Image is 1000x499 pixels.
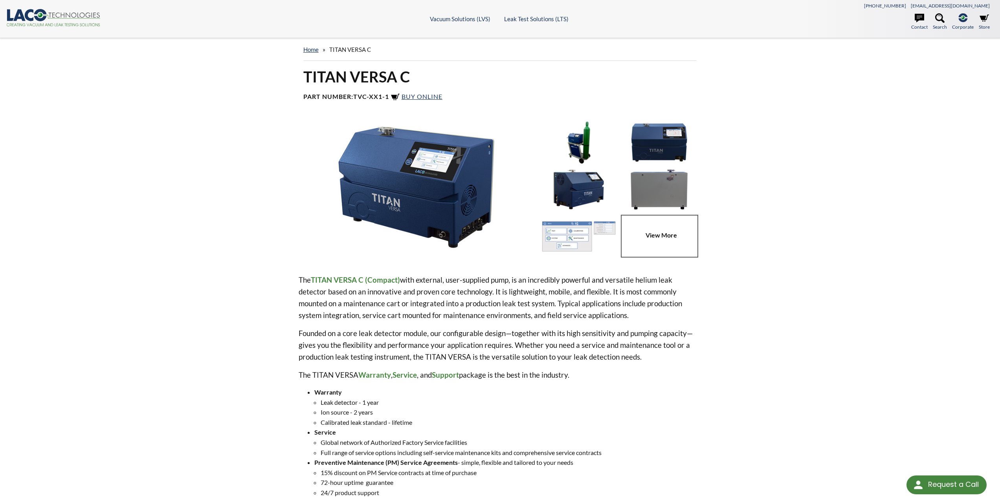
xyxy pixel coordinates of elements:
[321,417,702,428] li: Calibrated leak standard - lifetime
[303,67,697,86] h1: TITAN VERSA C
[321,488,702,498] li: 24/7 product support
[928,475,979,494] div: Request a Call
[321,397,702,408] li: Leak detector - 1 year
[911,3,990,9] a: [EMAIL_ADDRESS][DOMAIN_NAME]
[321,407,702,417] li: Ion source - 2 years
[540,215,617,258] img: TITAN VERSA C Menus image
[864,3,906,9] a: [PHONE_NUMBER]
[353,93,389,100] b: TVC-XX1-1
[329,46,371,53] span: TITAN VERSA C
[912,479,925,491] img: round button
[391,93,442,100] a: Buy Online
[540,168,617,210] img: TITAN VERSA C, angled view
[393,370,417,379] strong: Service
[303,38,697,61] div: »
[402,93,442,100] span: Buy Online
[299,327,702,363] p: Founded on a core leak detector module, our configurable design—together with its high sensitivit...
[303,93,697,102] h4: Part Number:
[299,274,702,321] p: The with external, user-supplied pump, is an incredibly powerful and versatile helium leak detect...
[432,370,459,379] strong: Support
[504,15,569,22] a: Leak Test Solutions (LTS)
[314,459,458,466] strong: Preventive Maintenance (PM) Service Agreements
[321,468,702,478] li: 15% discount on PM Service contracts at time of purchase
[430,15,490,22] a: Vacuum Solutions (LVS)
[311,275,400,284] strong: TITAN VERSA C (Compact)
[299,369,702,381] p: The TITAN VERSA , , and package is the best in the industry.
[621,121,697,164] img: TITAN VERSA C, front view
[540,121,617,164] img: TITAN VERSA C on Service Cart with Gas Cylinder image
[906,475,987,494] div: Request a Call
[911,13,928,31] a: Contact
[299,121,534,253] img: TITAN VERSA C, right side angled view
[621,168,697,210] img: TITAN VERSA C, rear view
[979,13,990,31] a: Store
[321,477,702,488] li: 72-hour uptime guarantee
[952,23,974,31] span: Corporate
[303,46,319,53] a: home
[933,13,947,31] a: Search
[321,448,702,458] li: Full range of service options including self-service maintenance kits and comprehensive service c...
[358,370,391,379] strong: Warranty
[321,437,702,448] li: Global network of Authorized Factory Service facilities
[314,428,336,436] strong: Service
[314,388,342,396] strong: Warranty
